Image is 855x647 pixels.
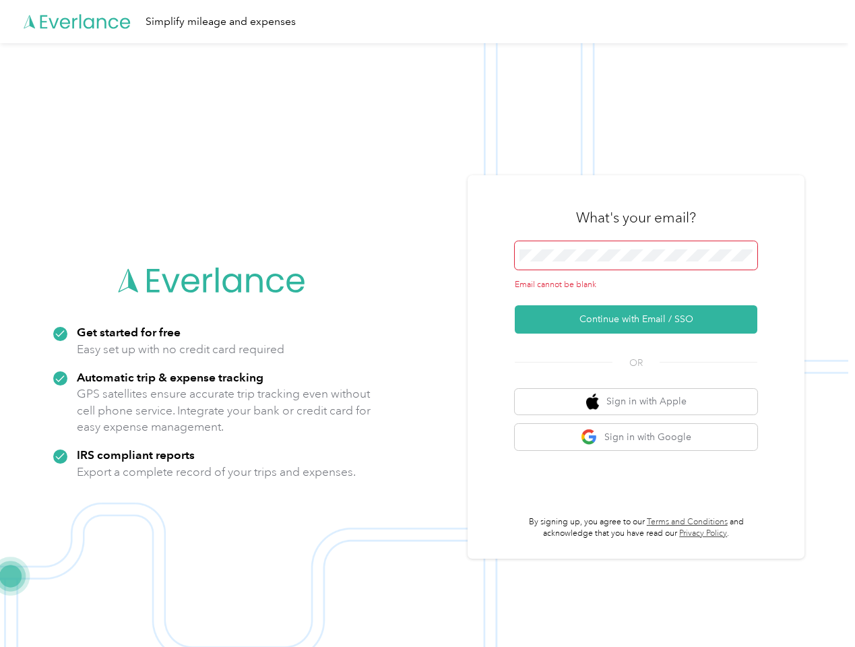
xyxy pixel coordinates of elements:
button: apple logoSign in with Apple [515,389,757,415]
strong: Automatic trip & expense tracking [77,370,263,384]
div: Simplify mileage and expenses [146,13,296,30]
a: Terms and Conditions [647,517,728,527]
img: apple logo [586,394,600,410]
h3: What's your email? [576,208,696,227]
strong: IRS compliant reports [77,448,195,462]
p: Export a complete record of your trips and expenses. [77,464,356,481]
strong: Get started for free [77,325,181,339]
img: google logo [581,429,598,445]
button: google logoSign in with Google [515,424,757,450]
p: GPS satellites ensure accurate trip tracking even without cell phone service. Integrate your bank... [77,386,371,435]
div: Email cannot be blank [515,279,757,291]
a: Privacy Policy [679,528,727,538]
p: By signing up, you agree to our and acknowledge that you have read our . [515,516,757,540]
span: OR [612,356,660,370]
p: Easy set up with no credit card required [77,341,284,358]
button: Continue with Email / SSO [515,305,757,334]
